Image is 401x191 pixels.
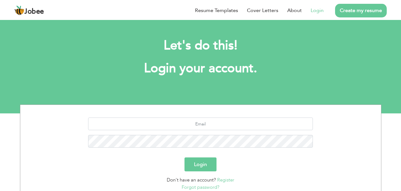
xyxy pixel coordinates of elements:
h2: Let's do this! [29,37,372,54]
a: Register [217,177,234,183]
a: Create my resume [335,4,387,17]
h1: Login your account. [29,60,372,77]
img: jobee.io [14,5,24,16]
a: Login [311,7,324,14]
a: Cover Letters [247,7,278,14]
span: Don't have an account? [167,177,216,183]
a: Forgot password? [182,184,219,190]
input: Email [88,118,313,130]
a: About [287,7,302,14]
button: Login [184,157,217,171]
a: Jobee [14,5,44,16]
a: Resume Templates [195,7,238,14]
span: Jobee [24,8,44,15]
